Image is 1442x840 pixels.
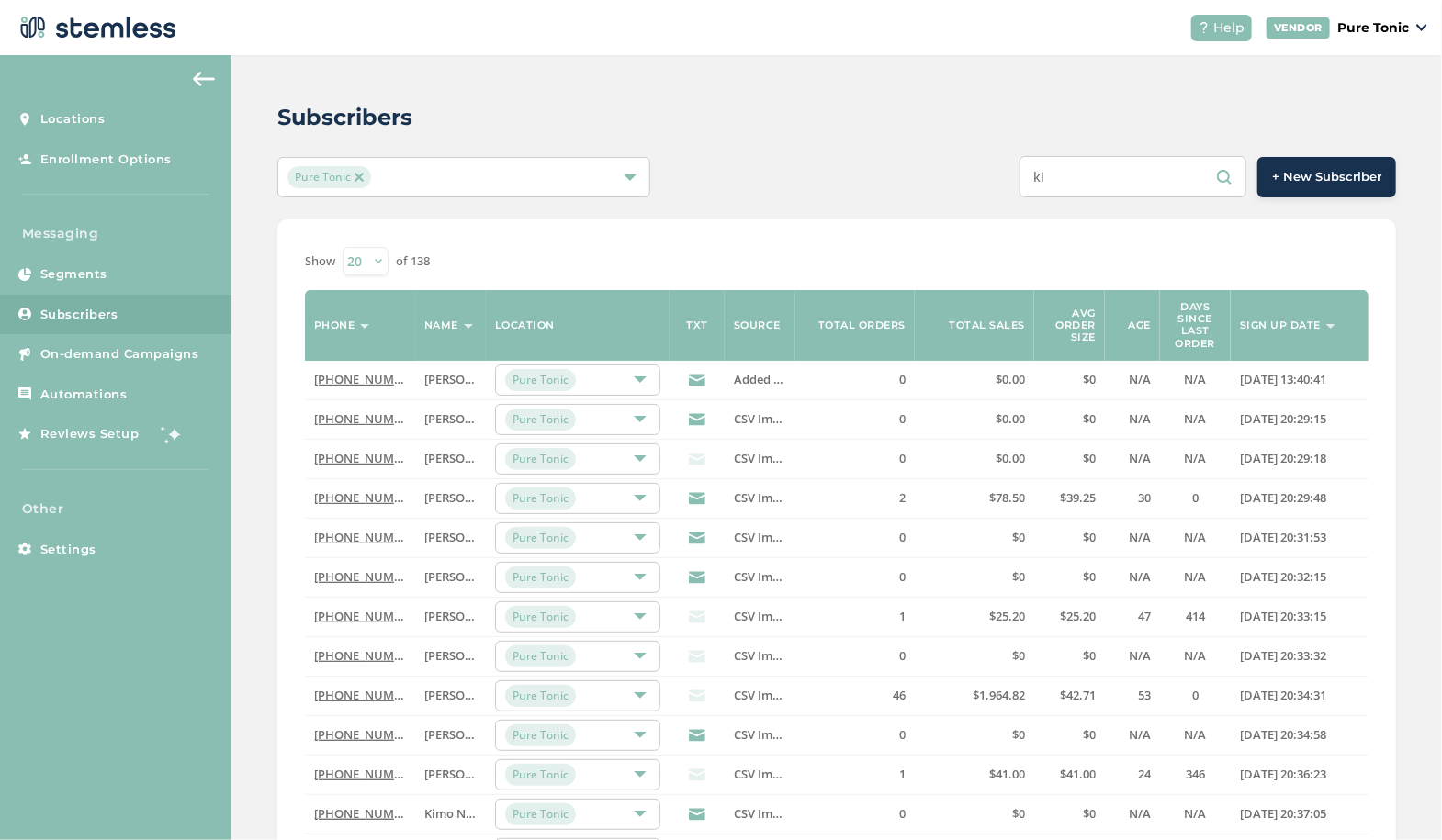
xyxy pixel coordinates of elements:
span: $0.00 [996,371,1025,387]
span: N/A [1129,647,1151,664]
label: Austin Atkin [424,648,477,664]
span: [PERSON_NAME] [424,489,518,506]
label: Kimo NULL [424,806,477,822]
span: 2 [899,489,906,506]
img: icon-sort-1e1d7615.svg [1326,324,1335,329]
label: $0 [1043,806,1096,822]
span: Pure Tonic [505,409,576,431]
button: + New Subscriber [1257,157,1396,197]
label: (775) 431-9800 [314,490,406,506]
span: 0 [899,726,906,743]
span: [PERSON_NAME] [424,687,518,703]
label: TXT [686,319,708,331]
p: Pure Tonic [1337,18,1409,38]
label: ROCHELLE KILLSBACK [424,688,477,703]
label: CSV Import List [734,767,786,782]
label: $41.00 [924,767,1025,782]
label: $0 [1043,372,1096,387]
label: $0.00 [924,451,1025,466]
a: [PHONE_NUMBER] [314,805,420,822]
label: $0 [924,648,1025,664]
label: CSV Import List [734,648,786,664]
label: $0 [1043,451,1096,466]
span: 53 [1138,687,1151,703]
label: Age [1128,319,1151,331]
span: $0 [1012,647,1025,664]
a: [PHONE_NUMBER] [314,450,420,466]
label: (775) 665-9753 [314,806,406,822]
img: icon-sort-1e1d7615.svg [360,324,369,329]
label: Phone [314,319,355,331]
span: $41.00 [989,766,1025,782]
span: Settings [40,541,96,559]
label: 414 [1169,609,1222,624]
span: CSV Import List [734,450,820,466]
h2: Subscribers [277,101,412,134]
span: CSV Import List [734,805,820,822]
label: N/A [1114,569,1151,585]
span: [PERSON_NAME] [424,766,518,782]
label: (702) 413-5893 [314,609,406,624]
label: CSV Import List [734,806,786,822]
span: Pure Tonic [505,369,576,391]
label: (503) 332-4545 [314,372,406,387]
a: [PHONE_NUMBER] [314,410,420,427]
span: $0.00 [996,450,1025,466]
label: Frankie NULL [424,767,477,782]
span: CSV Import List [734,529,820,545]
img: icon_down-arrow-small-66adaf34.svg [1416,24,1427,31]
span: [DATE] 20:36:23 [1240,766,1326,782]
label: $0 [1043,648,1096,664]
label: 30 [1114,490,1151,506]
label: $0.00 [924,411,1025,427]
span: 1 [899,766,906,782]
span: 47 [1138,608,1151,624]
label: N/A [1114,530,1151,545]
span: 24 [1138,766,1151,782]
span: Automations [40,386,128,404]
span: [DATE] 20:34:58 [1240,726,1326,743]
span: $0 [1083,805,1096,822]
label: N/A [1114,727,1151,743]
label: $0 [924,569,1025,585]
span: 0 [1192,489,1199,506]
label: N/A [1114,806,1151,822]
label: $0.00 [924,372,1025,387]
label: Kira NULL [424,727,477,743]
span: $0 [1083,371,1096,387]
label: $42.71 [1043,688,1096,703]
span: CSV Import List [734,766,820,782]
label: 0 [805,727,906,743]
img: logo-dark-0685b13c.svg [15,9,176,46]
label: CSV Import List [734,727,786,743]
label: $25.20 [924,609,1025,624]
label: SCOTTI JENKINS [424,490,477,506]
span: 0 [899,450,906,466]
span: CSV Import List [734,608,820,624]
a: [PHONE_NUMBER] [314,568,420,585]
span: Subscribers [40,306,118,324]
label: Name [424,319,458,331]
span: $1,964.82 [973,687,1025,703]
label: Koushi Sunder [424,372,477,387]
div: Chat Widget [1350,752,1442,840]
span: $0.00 [996,410,1025,427]
label: 2023-10-24 20:29:18 [1240,451,1359,466]
span: [DATE] 20:33:15 [1240,608,1326,624]
label: CSV Import List [734,609,786,624]
label: N/A [1169,806,1222,822]
input: Search [1020,156,1246,197]
label: (775) 400-0678 [314,767,406,782]
label: $25.20 [1043,609,1096,624]
label: 0 [805,372,906,387]
span: N/A [1129,450,1151,466]
span: [PERSON_NAME] NULL [424,450,552,466]
label: (775) 842-4659 [314,727,406,743]
label: 0 [805,451,906,466]
span: $0 [1012,529,1025,545]
label: Added to dashboard [734,372,786,387]
label: 46 [805,688,906,703]
span: CSV Import List [734,568,820,585]
label: $78.50 [924,490,1025,506]
span: On-demand Campaigns [40,345,199,364]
